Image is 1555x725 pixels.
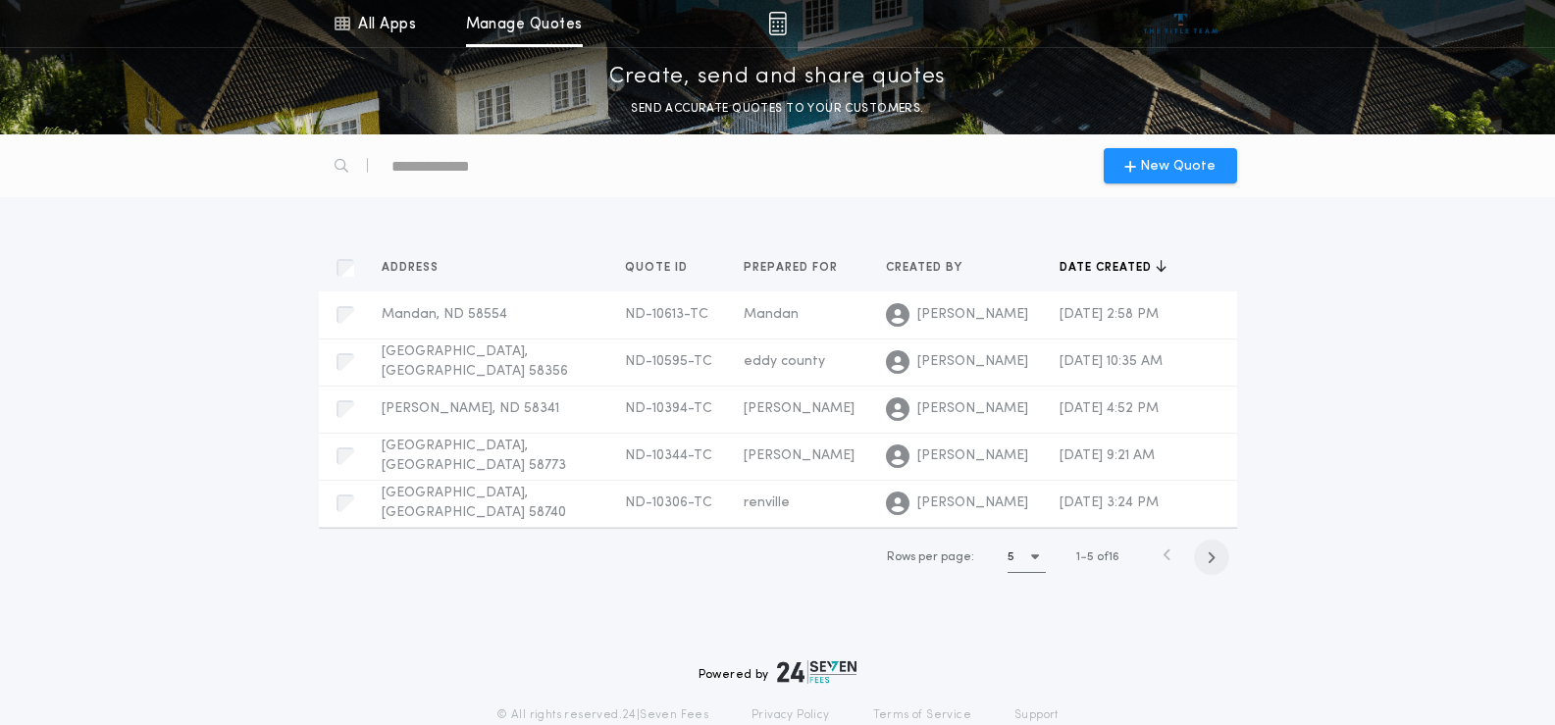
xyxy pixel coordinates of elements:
[873,707,971,723] a: Terms of Service
[625,307,708,322] span: ND-10613-TC
[382,307,507,322] span: Mandan, ND 58554
[1014,707,1059,723] a: Support
[887,551,974,563] span: Rows per page:
[1097,548,1119,566] span: of 16
[496,707,708,723] p: © All rights reserved. 24|Seven Fees
[382,344,568,379] span: [GEOGRAPHIC_DATA], [GEOGRAPHIC_DATA] 58356
[1060,307,1159,322] span: [DATE] 2:58 PM
[382,260,442,276] span: Address
[752,707,830,723] a: Privacy Policy
[1144,14,1218,33] img: vs-icon
[917,305,1028,325] span: [PERSON_NAME]
[1008,542,1046,573] button: 5
[625,495,712,510] span: ND-10306-TC
[625,448,712,463] span: ND-10344-TC
[699,660,857,684] div: Powered by
[744,448,855,463] span: [PERSON_NAME]
[777,660,857,684] img: logo
[744,354,825,369] span: eddy county
[631,99,923,119] p: SEND ACCURATE QUOTES TO YOUR CUSTOMERS.
[382,258,453,278] button: Address
[382,401,559,416] span: [PERSON_NAME], ND 58341
[1076,551,1080,563] span: 1
[1087,551,1094,563] span: 5
[744,307,799,322] span: Mandan
[1060,448,1155,463] span: [DATE] 9:21 AM
[609,62,946,93] p: Create, send and share quotes
[625,258,702,278] button: Quote ID
[625,401,712,416] span: ND-10394-TC
[917,399,1028,419] span: [PERSON_NAME]
[886,260,966,276] span: Created by
[917,493,1028,513] span: [PERSON_NAME]
[1008,547,1014,567] h1: 5
[917,446,1028,466] span: [PERSON_NAME]
[744,495,790,510] span: renville
[1140,156,1216,177] span: New Quote
[1060,354,1163,369] span: [DATE] 10:35 AM
[917,352,1028,372] span: [PERSON_NAME]
[1060,401,1159,416] span: [DATE] 4:52 PM
[1104,148,1237,183] button: New Quote
[744,401,855,416] span: [PERSON_NAME]
[744,260,842,276] span: Prepared for
[382,486,566,520] span: [GEOGRAPHIC_DATA], [GEOGRAPHIC_DATA] 58740
[382,439,566,473] span: [GEOGRAPHIC_DATA], [GEOGRAPHIC_DATA] 58773
[625,354,712,369] span: ND-10595-TC
[625,260,692,276] span: Quote ID
[768,12,787,35] img: img
[1060,258,1166,278] button: Date created
[1060,260,1156,276] span: Date created
[886,258,977,278] button: Created by
[1060,495,1159,510] span: [DATE] 3:24 PM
